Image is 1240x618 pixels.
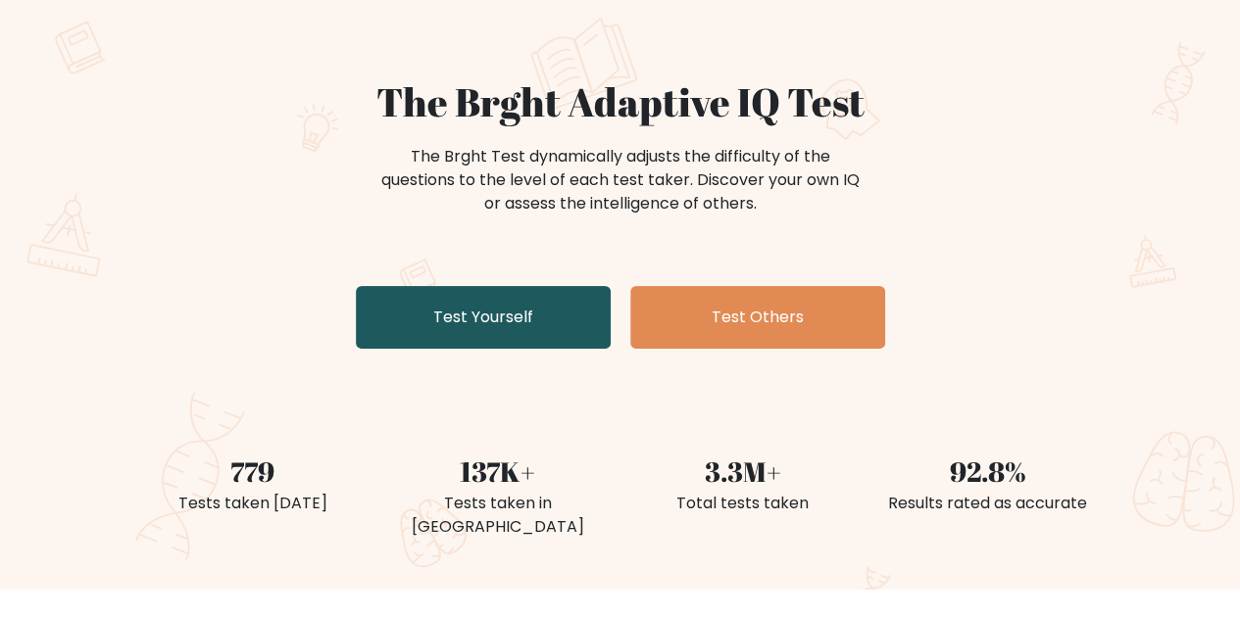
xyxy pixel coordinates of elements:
a: Test Yourself [356,286,611,349]
div: The Brght Test dynamically adjusts the difficulty of the questions to the level of each test take... [375,145,866,215]
div: Tests taken in [GEOGRAPHIC_DATA] [387,492,609,539]
div: 779 [142,451,364,492]
a: Test Others [630,286,885,349]
div: Tests taken [DATE] [142,492,364,515]
div: 137K+ [387,451,609,492]
div: Results rated as accurate [877,492,1099,515]
div: 92.8% [877,451,1099,492]
div: Total tests taken [632,492,854,515]
h1: The Brght Adaptive IQ Test [142,78,1099,125]
div: 3.3M+ [632,451,854,492]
